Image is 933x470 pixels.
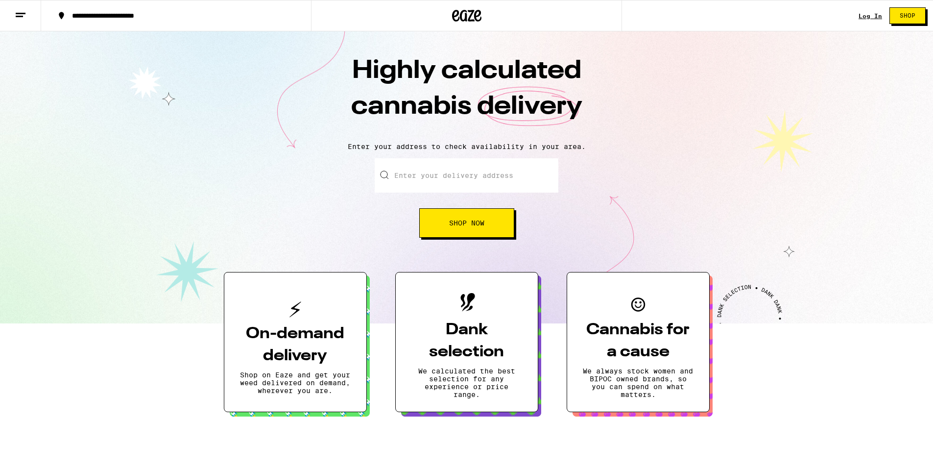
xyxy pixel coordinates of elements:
[889,7,926,24] button: Shop
[295,53,638,135] h1: Highly calculated cannabis delivery
[859,13,882,19] a: Log In
[395,272,538,412] button: Dank selectionWe calculated the best selection for any experience or price range.
[411,367,522,398] p: We calculated the best selection for any experience or price range.
[411,319,522,363] h3: Dank selection
[449,220,484,226] span: Shop Now
[583,319,694,363] h3: Cannabis for a cause
[567,272,710,412] button: Cannabis for a causeWe always stock women and BIPOC owned brands, so you can spend on what matters.
[240,323,351,367] h3: On-demand delivery
[10,143,923,150] p: Enter your address to check availability in your area.
[882,7,933,24] a: Shop
[900,13,915,19] span: Shop
[375,158,558,193] input: Enter your delivery address
[240,371,351,395] p: Shop on Eaze and get your weed delivered on demand, wherever you are.
[419,208,514,238] button: Shop Now
[583,367,694,398] p: We always stock women and BIPOC owned brands, so you can spend on what matters.
[224,272,367,412] button: On-demand deliveryShop on Eaze and get your weed delivered on demand, wherever you are.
